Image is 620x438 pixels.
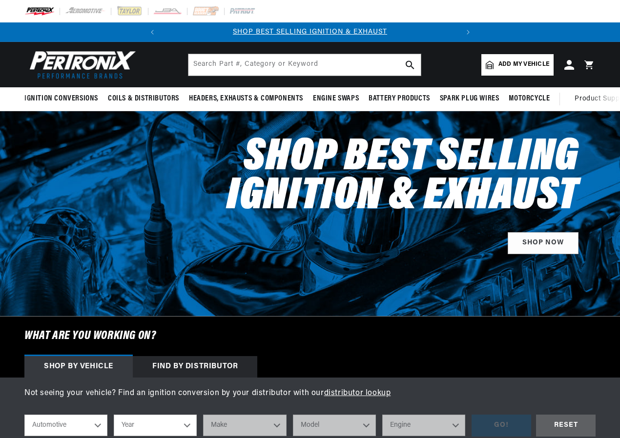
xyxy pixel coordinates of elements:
input: Search Part #, Category or Keyword [188,54,421,76]
span: Engine Swaps [313,94,359,104]
select: Year [114,415,197,436]
div: Find by Distributor [133,356,257,378]
summary: Coils & Distributors [103,87,184,110]
div: Shop by vehicle [24,356,133,378]
button: search button [399,54,421,76]
summary: Engine Swaps [308,87,364,110]
a: SHOP NOW [508,232,579,254]
span: Headers, Exhausts & Components [189,94,303,104]
div: 1 of 2 [162,27,458,38]
select: Ride Type [24,415,107,436]
h2: Shop Best Selling Ignition & Exhaust [161,139,579,217]
summary: Spark Plug Wires [435,87,504,110]
span: Ignition Conversions [24,94,98,104]
div: RESET [536,415,596,437]
div: Announcement [162,27,458,38]
span: Spark Plug Wires [440,94,499,104]
summary: Headers, Exhausts & Components [184,87,308,110]
p: Not seeing your vehicle? Find an ignition conversion by your distributor with our [24,387,596,400]
summary: Motorcycle [504,87,555,110]
select: Model [293,415,376,436]
a: distributor lookup [324,389,391,397]
summary: Battery Products [364,87,435,110]
span: Battery Products [369,94,430,104]
a: Add my vehicle [481,54,554,76]
select: Make [203,415,286,436]
select: Engine [382,415,465,436]
span: Coils & Distributors [108,94,179,104]
button: Translation missing: en.sections.announcements.next_announcement [458,22,478,42]
button: Translation missing: en.sections.announcements.previous_announcement [143,22,162,42]
span: Motorcycle [509,94,550,104]
summary: Ignition Conversions [24,87,103,110]
img: Pertronix [24,48,137,81]
a: SHOP BEST SELLING IGNITION & EXHAUST [233,28,387,36]
span: Add my vehicle [498,60,549,69]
